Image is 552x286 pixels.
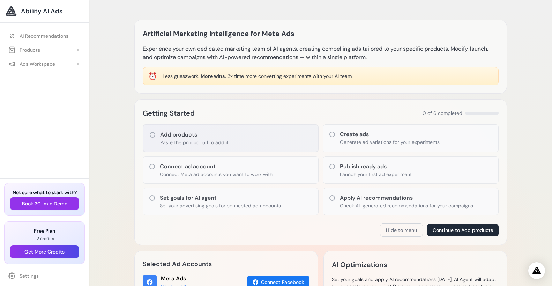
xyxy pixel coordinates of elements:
[143,28,294,39] h1: Artificial Marketing Intelligence for Meta Ads
[528,262,545,279] div: Open Intercom Messenger
[6,6,83,17] a: Ability AI Ads
[160,171,273,178] p: Connect Meta ad accounts you want to work with
[427,224,499,236] button: Continue to Add products
[160,194,281,202] h3: Set goals for AI agent
[4,58,85,70] button: Ads Workspace
[340,139,440,146] p: Generate ad variations for your experiments
[143,259,309,269] h2: Selected Ad Accounts
[160,131,229,139] h3: Add products
[21,6,62,16] span: Ability AI Ads
[143,108,195,119] h2: Getting Started
[423,110,462,117] span: 0 of 6 completed
[10,236,79,241] p: 12 credits
[4,44,85,56] button: Products
[10,197,79,210] button: Book 30-min Demo
[201,73,226,79] span: More wins.
[160,162,273,171] h3: Connect ad account
[148,71,157,81] div: ⏰
[161,274,186,283] div: Meta Ads
[340,171,412,178] p: Launch your first ad experiment
[143,45,499,61] p: Experience your own dedicated marketing team of AI agents, creating compelling ads tailored to yo...
[160,202,281,209] p: Set your advertising goals for connected ad accounts
[380,223,423,237] button: Hide to Menu
[227,73,353,79] span: 3x time more converting experiments with your AI team.
[8,60,55,67] div: Ads Workspace
[340,202,473,209] p: Check AI-generated recommendations for your campaigns
[10,189,79,196] h3: Not sure what to start with?
[10,227,79,234] h3: Free Plan
[163,73,199,79] span: Less guesswork.
[10,245,79,258] button: Get More Credits
[340,162,412,171] h3: Publish ready ads
[340,194,473,202] h3: Apply AI recommendations
[332,259,387,270] h2: AI Optimizations
[160,139,229,146] p: Paste the product url to add it
[8,46,40,53] div: Products
[340,130,440,139] h3: Create ads
[4,30,85,42] a: AI Recommendations
[4,270,85,282] a: Settings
